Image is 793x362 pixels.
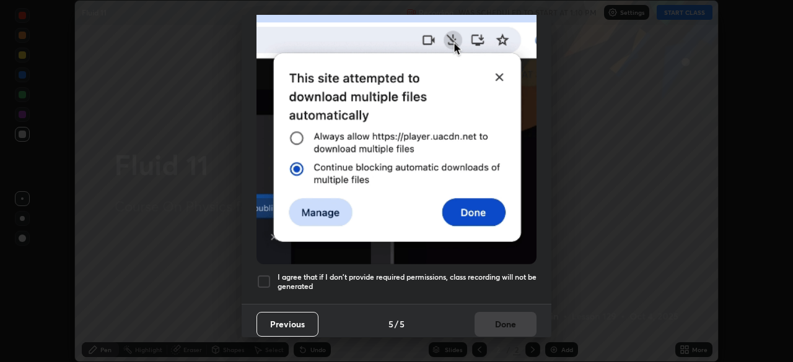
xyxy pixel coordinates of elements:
[256,312,318,337] button: Previous
[388,317,393,330] h4: 5
[278,272,537,291] h5: I agree that if I don't provide required permissions, class recording will not be generated
[400,317,405,330] h4: 5
[395,317,398,330] h4: /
